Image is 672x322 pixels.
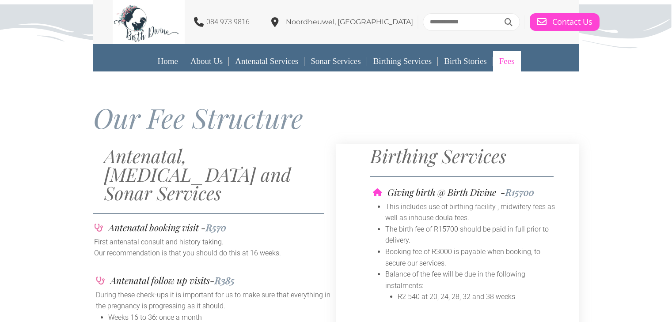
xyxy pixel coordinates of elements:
[104,146,336,202] h2: Antenatal, [MEDICAL_DATA] and Sonar Services
[552,17,592,27] span: Contact Us
[206,16,250,28] p: 084 973 9816
[530,13,600,31] a: Contact Us
[385,201,562,224] li: This includes use of birthing facility , midwifery fees as well as inhouse doula fees.
[184,51,229,71] a: About Us
[438,51,493,71] a: Birth Stories
[385,224,562,246] li: The birth fee of R15700 should be paid in full prior to delivery.
[110,276,235,285] h4: Antenatal follow up visits-
[206,221,226,233] span: R570
[94,247,335,259] p: Our recommendation is that you should do this at 16 weeks.
[493,51,521,71] a: Fees
[94,236,335,248] p: First antenatal consult and history taking.
[505,186,534,198] span: R15700
[215,274,235,286] span: R385
[109,223,226,232] h4: Antenatal booking visit -
[286,18,413,26] span: Noordheuwel, [GEOGRAPHIC_DATA]
[367,51,438,71] a: Birthing Services
[229,51,304,71] a: Antenatal Services
[304,51,367,71] a: Sonar Services
[96,289,334,312] p: During these check-ups it is important for us to make sure that everything in the pregnancy is pr...
[385,269,562,291] li: Balance of the fee will be due in the following instalments:
[93,99,303,136] span: Our Fee Structure
[370,146,574,165] h2: Birthing Services
[151,51,184,71] a: Home
[398,291,562,303] li: R2 540 at 20, 24, 28, 32 and 38 weeks
[385,246,562,269] li: Booking fee of R3000 is payable when booking, to secure our services.
[387,187,534,197] h4: Giving birth @ Birth Divine -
